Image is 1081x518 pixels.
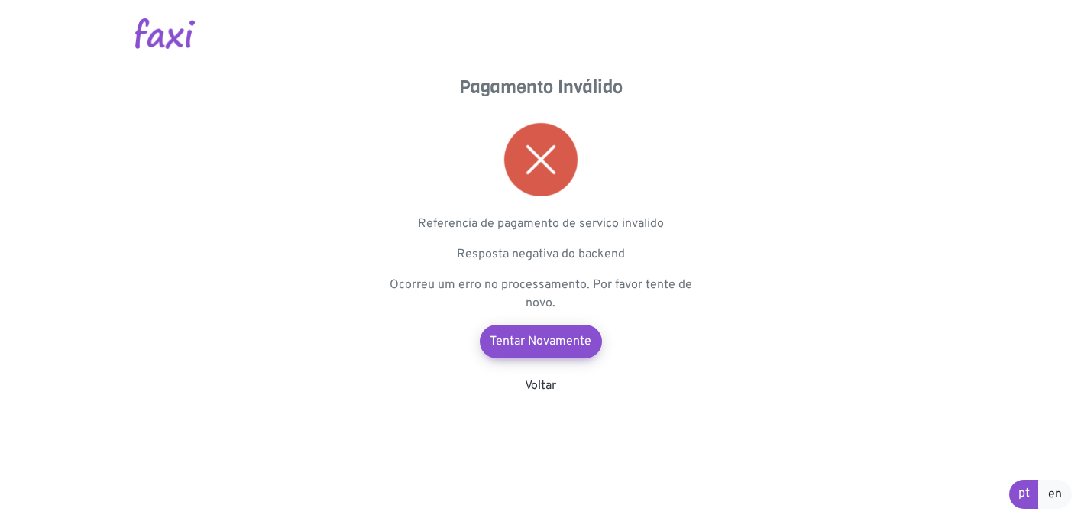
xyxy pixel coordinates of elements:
[1038,480,1072,509] a: en
[504,123,578,196] img: error
[480,325,602,358] a: Tentar Novamente
[388,276,694,312] p: Ocorreu um erro no processamento. Por favor tente de novo.
[525,378,556,393] a: Voltar
[1009,480,1039,509] a: pt
[388,245,694,264] p: Resposta negativa do backend
[388,76,694,99] h4: Pagamento Inválido
[388,215,694,233] p: Referencia de pagamento de servico invalido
